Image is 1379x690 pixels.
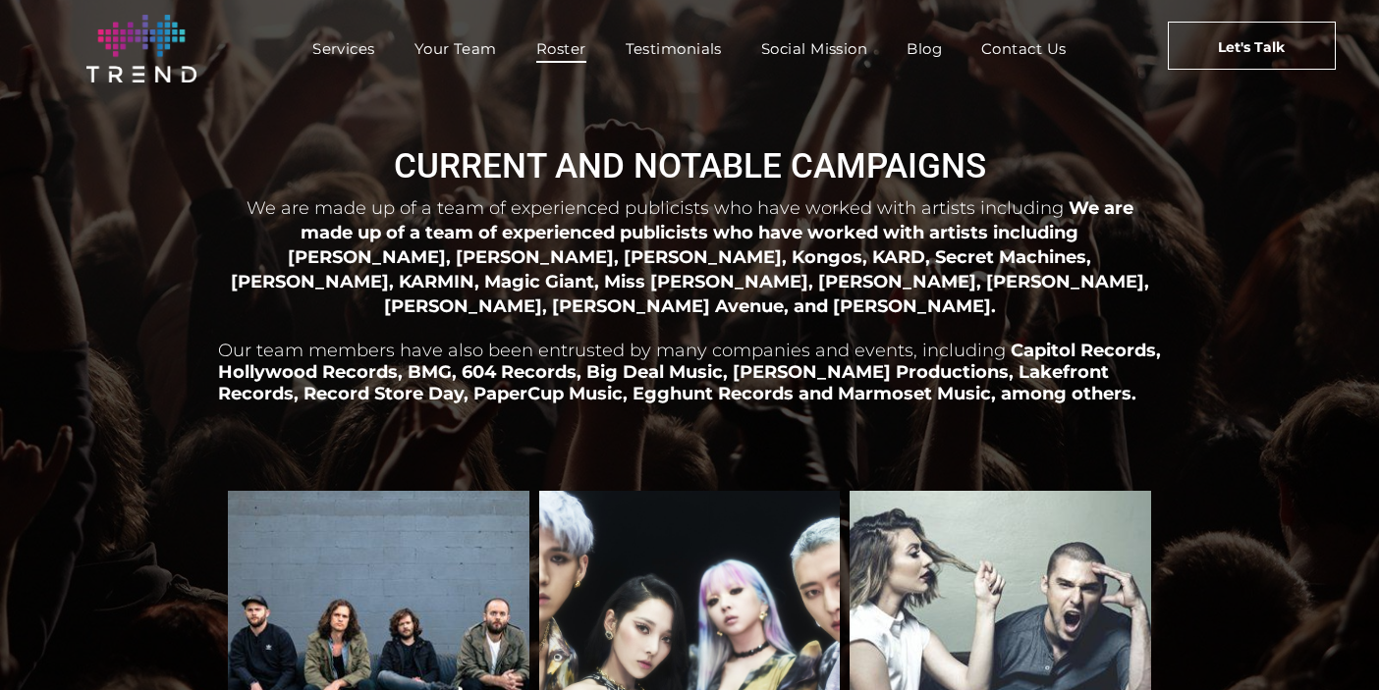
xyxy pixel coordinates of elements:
span: We are made up of a team of experienced publicists who have worked with artists including [247,197,1064,219]
a: Contact Us [962,34,1086,63]
a: Your Team [395,34,517,63]
a: Testimonials [606,34,742,63]
span: CURRENT AND NOTABLE CAMPAIGNS [394,146,986,186]
span: Let's Talk [1218,23,1285,72]
a: Services [293,34,395,63]
a: Let's Talk [1168,22,1336,70]
img: logo [86,15,196,82]
a: Roster [517,34,606,63]
a: Blog [887,34,962,63]
span: Our team members have also been entrusted by many companies and events, including [218,340,1006,361]
span: We are made up of a team of experienced publicists who have worked with artists including [PERSON... [231,197,1149,316]
a: Social Mission [742,34,887,63]
iframe: Chat Widget [1281,596,1379,690]
span: Capitol Records, Hollywood Records, BMG, 604 Records, Big Deal Music, [PERSON_NAME] Productions, ... [218,340,1161,404]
